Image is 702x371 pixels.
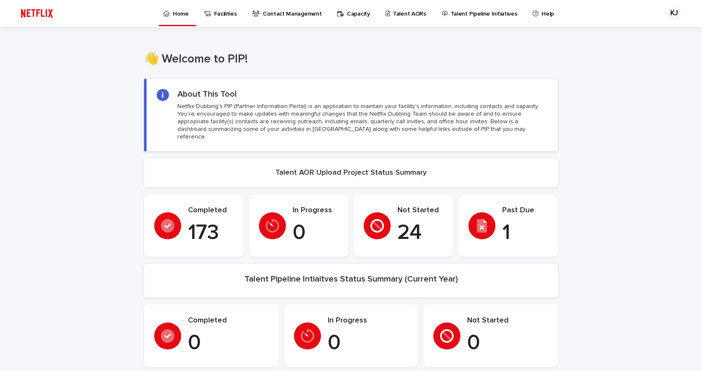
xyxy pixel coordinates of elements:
[177,103,547,141] p: Netflix Dubbing's PIP (Partner Information Portal) is an application to maintain your facility's ...
[667,7,681,20] div: KJ
[188,220,234,246] p: 173
[467,316,548,325] p: Not Started
[502,206,548,215] p: Past Due
[188,330,269,356] p: 0
[397,220,443,246] p: 24
[502,220,548,246] p: 1
[188,206,234,215] p: Completed
[275,168,427,178] h2: Talent AOR Upload Project Status Summary
[177,89,237,99] h2: About This Tool
[293,206,338,215] p: In Progress
[293,220,338,246] p: 0
[397,206,443,215] p: Not Started
[328,330,408,356] p: 0
[328,316,408,325] p: In Progress
[467,330,548,356] p: 0
[144,52,558,67] h1: 👋 Welcome to PIP!
[245,274,458,284] h2: Talent Pipeline Intiaitves Status Summary (Current Year)
[17,5,57,22] img: ifQbXi3ZQGMSEF7WDB7W
[188,316,269,325] p: Completed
